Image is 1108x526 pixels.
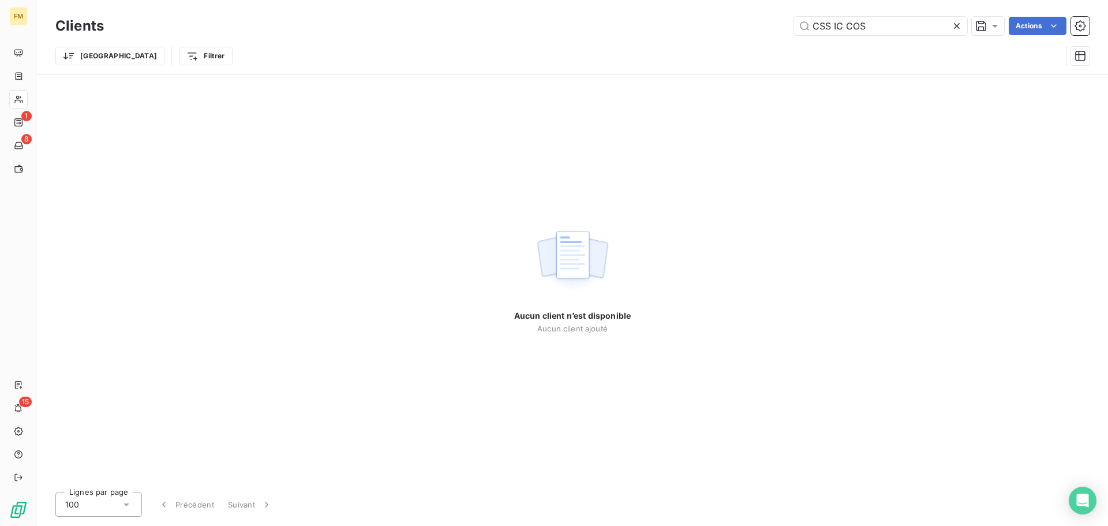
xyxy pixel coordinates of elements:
[794,17,967,35] input: Rechercher
[151,493,221,517] button: Précédent
[55,16,104,36] h3: Clients
[536,225,609,296] img: empty state
[221,493,279,517] button: Suivant
[179,47,232,65] button: Filtrer
[65,499,79,510] span: 100
[21,134,32,144] span: 8
[21,111,32,121] span: 1
[55,47,164,65] button: [GEOGRAPHIC_DATA]
[537,324,608,333] span: Aucun client ajouté
[1069,487,1096,514] div: Open Intercom Messenger
[9,501,28,519] img: Logo LeanPay
[19,397,32,407] span: 15
[514,310,631,322] span: Aucun client n’est disponible
[9,7,28,25] div: FM
[1009,17,1066,35] button: Actions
